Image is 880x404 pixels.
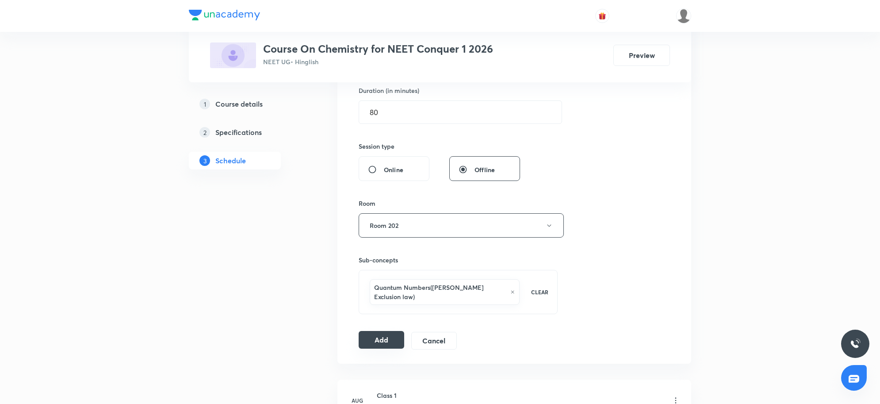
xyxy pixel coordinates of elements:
button: Room 202 [359,213,564,238]
a: Company Logo [189,10,260,23]
img: avatar [598,12,606,20]
h6: Class 1 [377,391,484,400]
button: Cancel [411,332,457,350]
img: ttu [850,339,861,349]
h6: Sub-concepts [359,255,558,265]
img: Devendra Kumar [676,8,691,23]
h6: Quantum Numbers([PERSON_NAME] Exclusion law) [374,283,506,301]
a: 1Course details [189,95,309,113]
h5: Course details [215,99,263,109]
img: 3B8D2853-FCEF-4F87-A77D-EB8EB3140A37_plus.png [210,42,256,68]
button: avatar [595,9,609,23]
a: 2Specifications [189,123,309,141]
p: CLEAR [531,288,548,296]
input: 80 [359,101,562,123]
button: Preview [613,45,670,66]
p: 1 [199,99,210,109]
span: Offline [474,165,495,174]
span: Online [384,165,403,174]
h6: Duration (in minutes) [359,86,419,95]
h3: Course On Chemistry for NEET Conquer 1 2026 [263,42,493,55]
h5: Schedule [215,155,246,166]
p: 2 [199,127,210,138]
h6: Room [359,199,375,208]
h5: Specifications [215,127,262,138]
p: NEET UG • Hinglish [263,57,493,66]
h6: Session type [359,142,394,151]
p: 3 [199,155,210,166]
img: Company Logo [189,10,260,20]
button: Add [359,331,404,349]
